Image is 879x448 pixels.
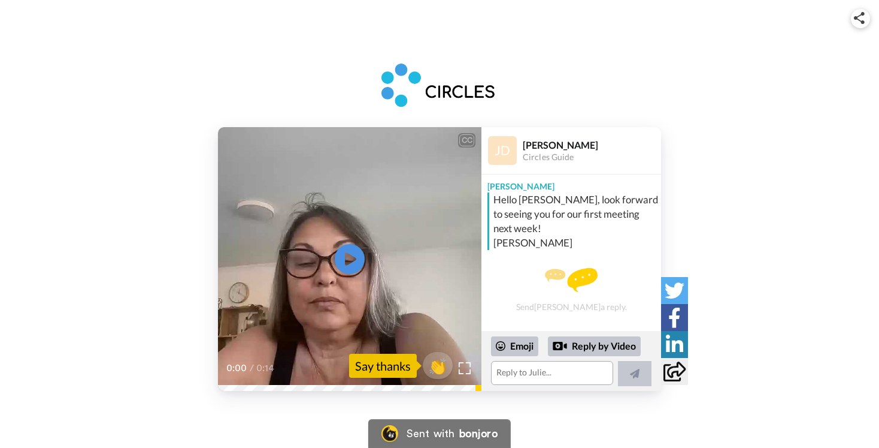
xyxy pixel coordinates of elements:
span: / [250,361,254,375]
div: Reply by Video [553,339,567,353]
div: Circles Guide [523,152,660,163]
span: 0:00 [226,361,247,375]
img: Full screen [459,362,471,374]
span: 👏 [423,356,453,375]
div: [PERSON_NAME] [523,139,660,151]
button: 👏 [423,352,453,379]
div: Send [PERSON_NAME] a reply. [481,255,661,325]
div: Hello [PERSON_NAME], look forward to seeing you for our first meeting next week! [PERSON_NAME] [493,193,658,250]
a: Bonjoro Logo [368,419,511,448]
img: Bonjoro Logo [381,425,398,442]
span: 0:14 [256,361,277,375]
div: Reply by Video [548,336,641,357]
div: CC [459,134,474,146]
img: logo [374,63,505,110]
div: [PERSON_NAME] [481,175,661,193]
img: ic_share.svg [854,12,865,24]
div: Emoji [491,336,538,356]
img: Profile Image [488,136,517,165]
img: message.svg [545,268,598,292]
div: Say thanks [349,354,417,378]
